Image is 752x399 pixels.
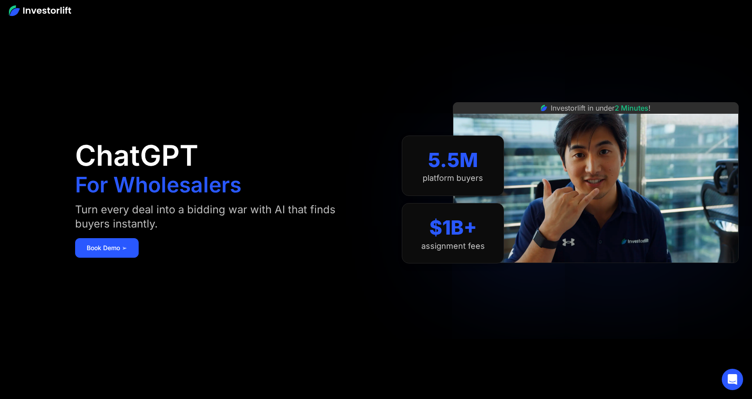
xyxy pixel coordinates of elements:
span: 2 Minutes [615,104,648,112]
div: Turn every deal into a bidding war with AI that finds buyers instantly. [75,203,353,231]
a: Book Demo ➢ [75,238,139,258]
div: $1B+ [429,216,477,239]
div: Open Intercom Messenger [722,369,743,390]
div: assignment fees [421,241,485,251]
div: platform buyers [423,173,483,183]
h1: For Wholesalers [75,174,241,196]
div: Investorlift in under ! [551,103,651,113]
div: 5.5M [428,148,478,172]
h1: ChatGPT [75,141,198,170]
a: open lightbox [576,173,616,212]
iframe: Customer reviews powered by Trustpilot [529,267,663,278]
